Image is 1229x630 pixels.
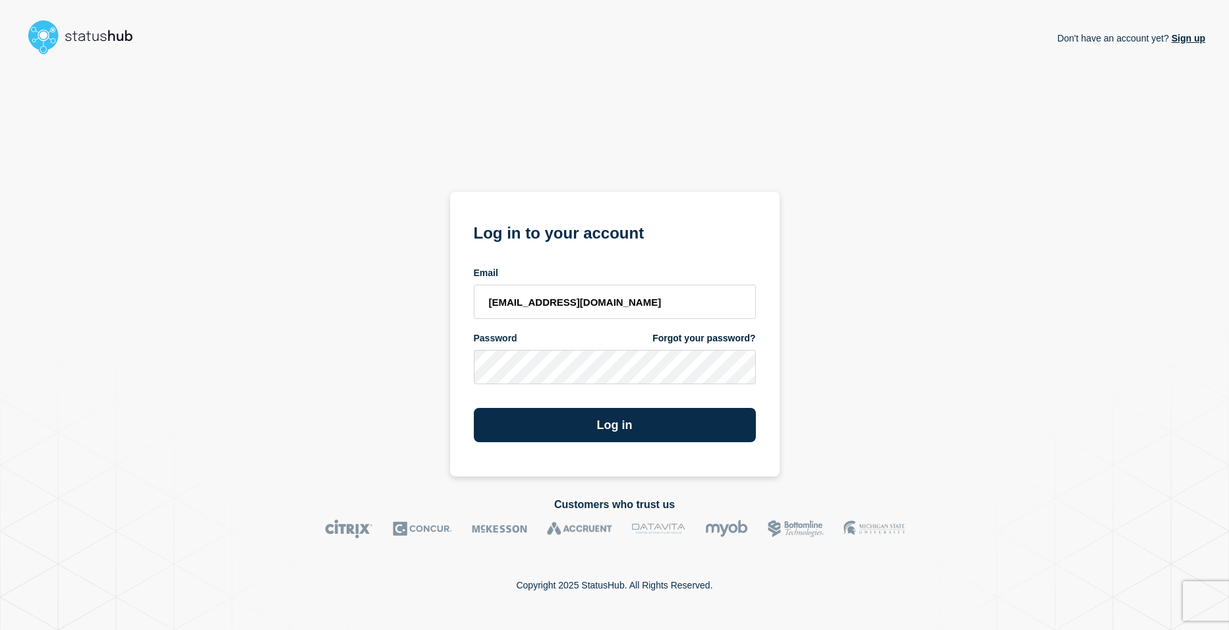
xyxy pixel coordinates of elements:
img: Citrix logo [325,519,373,538]
span: Email [474,267,498,279]
a: Forgot your password? [652,332,755,345]
img: myob logo [705,519,748,538]
h1: Log in to your account [474,219,756,244]
img: Concur logo [393,519,452,538]
h2: Customers who trust us [24,499,1205,511]
img: Bottomline logo [768,519,824,538]
button: Log in [474,408,756,442]
a: Sign up [1169,33,1205,43]
img: StatusHub logo [24,16,149,58]
p: Copyright 2025 StatusHub. All Rights Reserved. [516,580,712,590]
img: McKesson logo [472,519,527,538]
img: MSU logo [843,519,905,538]
input: password input [474,350,756,384]
p: Don't have an account yet? [1057,22,1205,54]
img: DataVita logo [632,519,685,538]
input: email input [474,285,756,319]
img: Accruent logo [547,519,612,538]
span: Password [474,332,517,345]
